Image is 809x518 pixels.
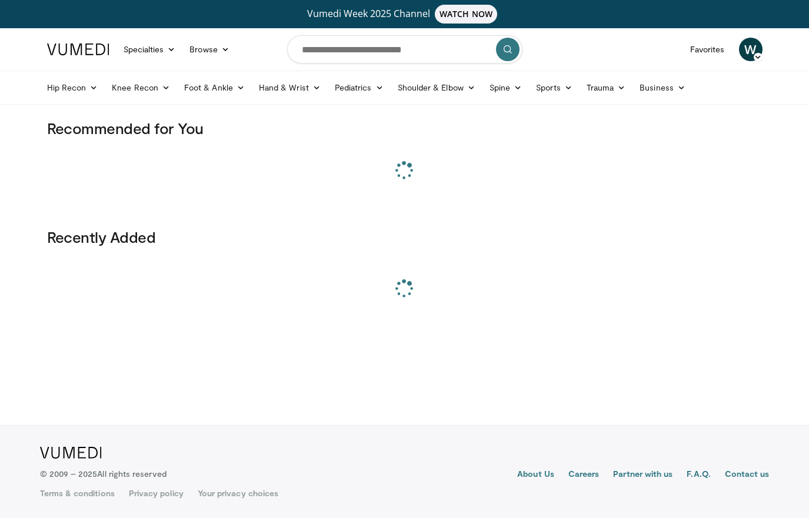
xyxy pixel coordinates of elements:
a: Pediatrics [328,76,391,99]
a: Careers [568,468,600,482]
span: WATCH NOW [435,5,497,24]
img: VuMedi Logo [47,44,109,55]
a: About Us [517,468,554,482]
a: Hand & Wrist [252,76,328,99]
a: Specialties [116,38,183,61]
a: Trauma [580,76,633,99]
a: Your privacy choices [198,487,278,499]
a: Vumedi Week 2025 ChannelWATCH NOW [49,5,761,24]
a: Knee Recon [105,76,177,99]
p: © 2009 – 2025 [40,468,167,480]
a: F.A.Q. [687,468,710,482]
a: Shoulder & Elbow [391,76,482,99]
a: Contact us [725,468,770,482]
a: Partner with us [613,468,672,482]
img: VuMedi Logo [40,447,102,459]
a: Terms & conditions [40,487,115,499]
a: Hip Recon [40,76,105,99]
a: Privacy policy [129,487,184,499]
h3: Recommended for You [47,119,763,138]
a: Business [632,76,693,99]
span: All rights reserved [97,469,166,479]
a: W [739,38,763,61]
a: Browse [182,38,237,61]
a: Foot & Ankle [177,76,252,99]
a: Spine [482,76,529,99]
h3: Recently Added [47,228,763,246]
a: Sports [529,76,580,99]
input: Search topics, interventions [287,35,522,64]
a: Favorites [683,38,732,61]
